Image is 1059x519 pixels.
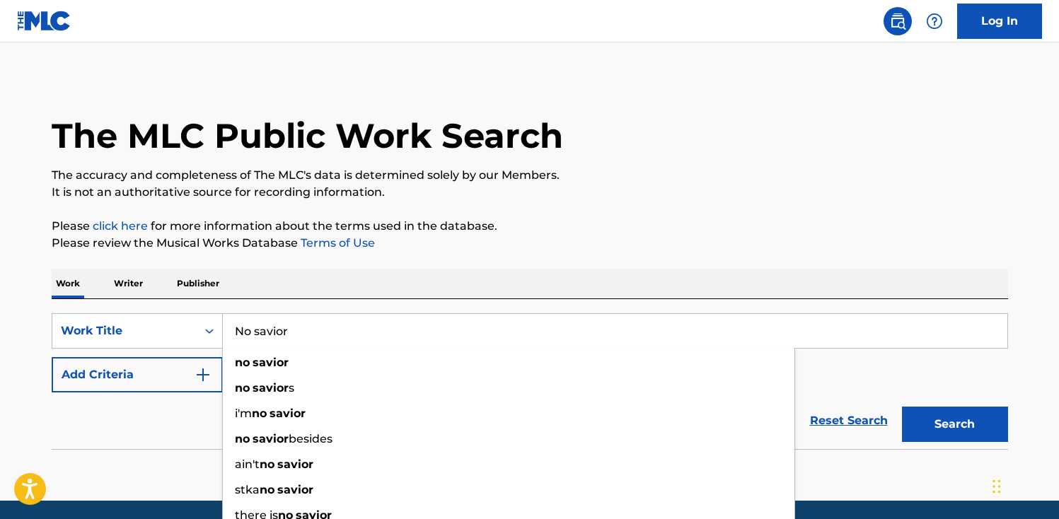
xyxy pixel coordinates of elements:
[289,432,332,445] span: besides
[235,432,250,445] strong: no
[253,356,289,369] strong: savior
[235,483,260,496] span: stka
[52,313,1008,449] form: Search Form
[298,236,375,250] a: Terms of Use
[260,483,274,496] strong: no
[235,356,250,369] strong: no
[920,7,949,35] div: Help
[252,407,267,420] strong: no
[277,483,313,496] strong: savior
[52,167,1008,184] p: The accuracy and completeness of The MLC's data is determined solely by our Members.
[803,405,895,436] a: Reset Search
[52,184,1008,201] p: It is not an authoritative source for recording information.
[195,366,212,383] img: 9d2ae6d4665cec9f34b9.svg
[889,13,906,30] img: search
[902,407,1008,442] button: Search
[52,269,84,298] p: Work
[253,432,289,445] strong: savior
[926,13,943,30] img: help
[235,457,260,471] span: ain't
[884,7,912,35] a: Public Search
[17,11,71,31] img: MLC Logo
[993,465,1001,508] div: Drag
[260,457,274,471] strong: no
[173,269,224,298] p: Publisher
[270,407,306,420] strong: savior
[61,322,188,339] div: Work Title
[52,218,1008,235] p: Please for more information about the terms used in the database.
[52,115,563,157] h1: The MLC Public Work Search
[253,381,289,395] strong: savior
[52,235,1008,252] p: Please review the Musical Works Database
[110,269,147,298] p: Writer
[93,219,148,233] a: click here
[277,457,313,471] strong: savior
[52,357,223,392] button: Add Criteria
[235,407,252,420] span: i'm
[957,4,1042,39] a: Log In
[988,451,1059,519] iframe: Chat Widget
[235,381,250,395] strong: no
[289,381,294,395] span: s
